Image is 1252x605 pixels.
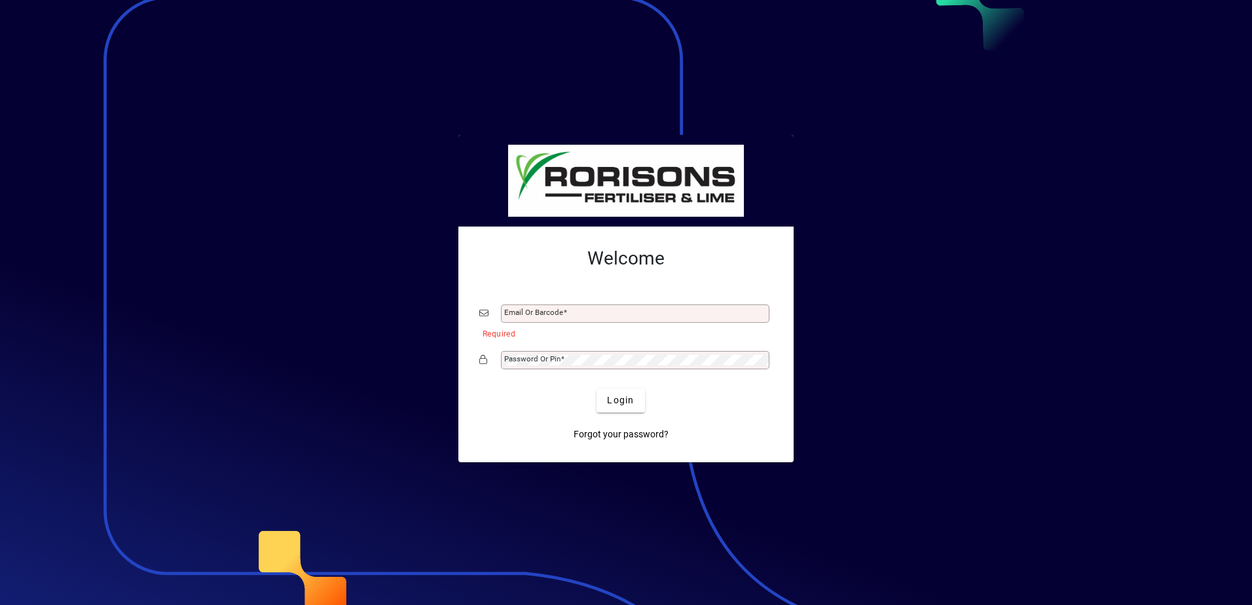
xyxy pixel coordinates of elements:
span: Forgot your password? [574,428,669,441]
mat-label: Email or Barcode [504,308,563,317]
a: Forgot your password? [568,423,674,447]
h2: Welcome [479,247,773,270]
mat-label: Password or Pin [504,354,561,363]
span: Login [607,394,634,407]
mat-error: Required [483,326,762,340]
button: Login [597,389,644,412]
